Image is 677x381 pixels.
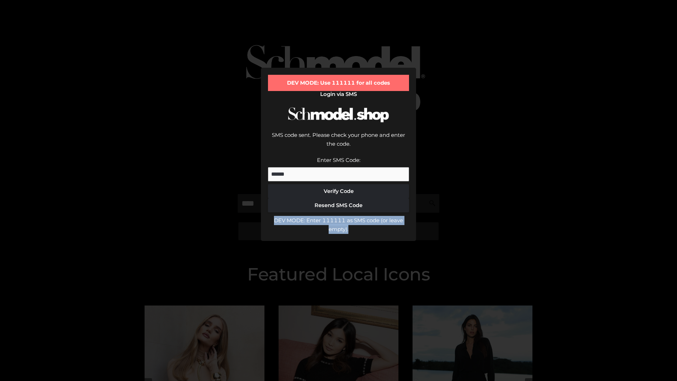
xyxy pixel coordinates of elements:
div: DEV MODE: Use 111111 for all codes [268,75,409,91]
label: Enter SMS Code: [317,157,360,163]
button: Resend SMS Code [268,198,409,212]
div: SMS code sent. Please check your phone and enter the code. [268,131,409,156]
img: Schmodel Logo [286,101,391,129]
div: DEV MODE: Enter 111111 as SMS code (or leave empty). [268,216,409,234]
button: Verify Code [268,184,409,198]
h2: Login via SMS [268,91,409,97]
